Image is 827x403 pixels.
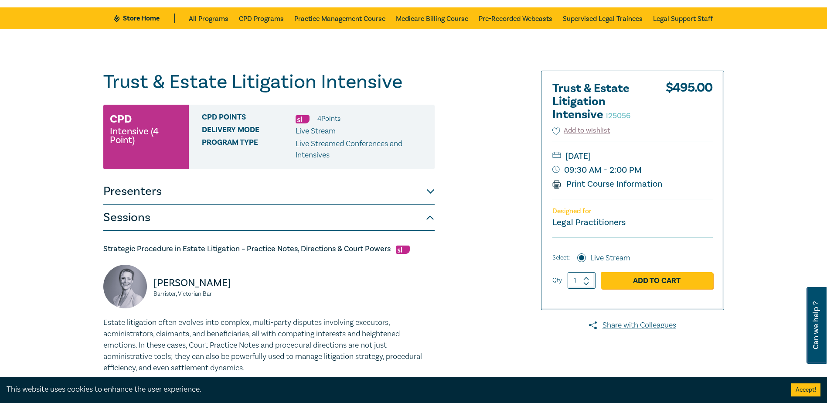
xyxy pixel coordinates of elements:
[202,138,296,161] span: Program type
[552,126,610,136] button: Add to wishlist
[812,292,820,359] span: Can we help ?
[791,383,820,396] button: Accept cookies
[541,320,724,331] a: Share with Colleagues
[563,7,643,29] a: Supervised Legal Trainees
[103,265,147,308] img: Tamara Quinn
[202,113,296,124] span: CPD Points
[666,82,713,126] div: $ 495.00
[552,207,713,215] p: Designed for
[653,7,713,29] a: Legal Support Staff
[103,178,435,205] button: Presenters
[153,291,264,297] small: Barrister, Victorian Bar
[552,253,570,263] span: Select:
[552,82,648,121] h2: Trust & Estate Litigation Intensive
[606,111,630,121] small: I25056
[110,111,132,127] h3: CPD
[552,217,626,228] small: Legal Practitioners
[479,7,552,29] a: Pre-Recorded Webcasts
[103,317,435,374] p: Estate litigation often evolves into complex, multi-party disputes involving executors, administr...
[552,163,713,177] small: 09:30 AM - 2:00 PM
[103,71,435,93] h1: Trust & Estate Litigation Intensive
[202,126,296,137] span: Delivery Mode
[601,272,713,289] a: Add to Cart
[296,138,428,161] p: Live Streamed Conferences and Intensives
[552,178,663,190] a: Print Course Information
[103,244,435,254] h5: Strategic Procedure in Estate Litigation – Practice Notes, Directions & Court Powers
[103,205,435,231] button: Sessions
[317,113,340,124] li: 4 Point s
[189,7,228,29] a: All Programs
[552,149,713,163] small: [DATE]
[296,126,336,136] span: Live Stream
[396,246,410,254] img: Substantive Law
[294,7,385,29] a: Practice Management Course
[110,127,182,144] small: Intensive (4 Point)
[114,14,174,23] a: Store Home
[7,384,778,395] div: This website uses cookies to enhance the user experience.
[396,7,468,29] a: Medicare Billing Course
[153,276,264,290] p: [PERSON_NAME]
[552,276,562,285] label: Qty
[590,253,630,264] label: Live Stream
[239,7,284,29] a: CPD Programs
[568,272,596,289] input: 1
[296,115,310,123] img: Substantive Law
